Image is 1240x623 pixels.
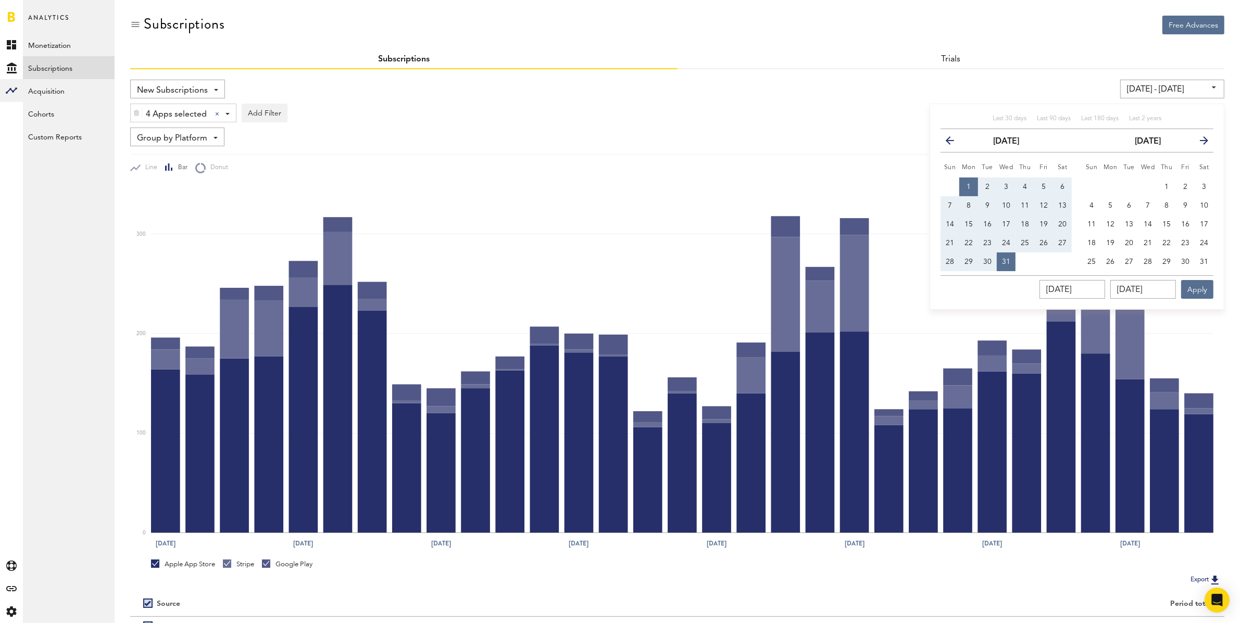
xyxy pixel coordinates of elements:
button: 5 [1101,196,1120,215]
img: Export [1209,574,1221,586]
span: 22 [1162,239,1171,247]
span: 29 [1162,258,1171,265]
div: Apple App Store [151,560,215,569]
text: [DATE] [982,539,1002,548]
div: Delete [131,104,142,122]
span: 3 [1202,183,1206,190]
button: 4 [1016,177,1034,196]
button: 3 [1195,177,1213,196]
text: [DATE] [431,539,451,548]
span: 4 Apps selected [146,106,207,123]
span: 23 [983,239,992,247]
span: Donut [206,163,228,172]
small: Sunday [944,164,956,171]
a: Subscriptions [378,55,430,63]
button: 25 [1016,234,1034,252]
span: 2 [1183,183,1187,190]
span: 25 [1087,258,1096,265]
a: Monetization [23,33,115,56]
button: 12 [1101,215,1120,234]
text: 0 [143,530,146,536]
span: 7 [948,202,952,209]
small: Friday [1181,164,1189,171]
small: Monday [962,164,976,171]
span: Support [22,7,59,17]
button: 27 [1120,252,1138,271]
button: 1 [959,177,978,196]
button: 12 [1034,196,1053,215]
text: [DATE] [707,539,727,548]
button: 30 [1176,252,1195,271]
span: 9 [1183,202,1187,209]
span: 9 [985,202,990,209]
button: 7 [1138,196,1157,215]
button: 15 [1157,215,1176,234]
small: Friday [1039,164,1048,171]
span: New Subscriptions [137,82,208,99]
button: 24 [997,234,1016,252]
span: 3 [1004,183,1008,190]
button: 9 [978,196,997,215]
button: 10 [1195,196,1213,215]
span: 30 [983,258,992,265]
strong: [DATE] [993,137,1019,146]
span: 10 [1200,202,1208,209]
span: 27 [1058,239,1067,247]
span: 15 [965,221,973,228]
div: Subscriptions [144,16,224,32]
small: Sunday [1086,164,1098,171]
span: Line [141,163,157,172]
button: 16 [1176,215,1195,234]
button: 27 [1053,234,1072,252]
span: 15 [1162,221,1171,228]
button: 23 [978,234,997,252]
span: Last 2 years [1129,116,1161,122]
button: 17 [1195,215,1213,234]
button: 5 [1034,177,1053,196]
small: Tuesday [1123,164,1135,171]
span: 20 [1058,221,1067,228]
button: Export [1187,573,1224,587]
input: __/__/____ [1110,280,1176,299]
span: 16 [983,221,992,228]
span: 10 [1002,202,1010,209]
button: 29 [959,252,978,271]
button: 15 [959,215,978,234]
span: 1 [967,183,971,190]
small: Saturday [1199,164,1209,171]
span: 30 [1181,258,1189,265]
button: 23 [1176,234,1195,252]
span: 28 [946,258,954,265]
button: 22 [959,234,978,252]
span: 17 [1200,221,1208,228]
button: Apply [1181,280,1213,299]
span: Analytics [28,11,69,33]
button: 24 [1195,234,1213,252]
button: 10 [997,196,1016,215]
img: trash_awesome_blue.svg [133,109,140,117]
button: 11 [1016,196,1034,215]
div: Google Play [262,560,312,569]
span: 6 [1127,202,1131,209]
button: 2 [1176,177,1195,196]
span: 31 [1002,258,1010,265]
text: [DATE] [156,539,176,548]
a: Subscriptions [23,56,115,79]
button: 26 [1101,252,1120,271]
button: 28 [941,252,959,271]
span: 25 [1021,239,1029,247]
span: 22 [965,239,973,247]
span: 24 [1200,239,1208,247]
button: 8 [1157,196,1176,215]
span: 21 [946,239,954,247]
span: 12 [1039,202,1048,209]
button: 31 [1195,252,1213,271]
button: 9 [1176,196,1195,215]
button: 13 [1053,196,1072,215]
div: Clear [215,112,219,116]
button: 29 [1157,252,1176,271]
button: 18 [1082,234,1101,252]
text: [DATE] [569,539,589,548]
button: 4 [1082,196,1101,215]
div: Period total [691,600,1212,608]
